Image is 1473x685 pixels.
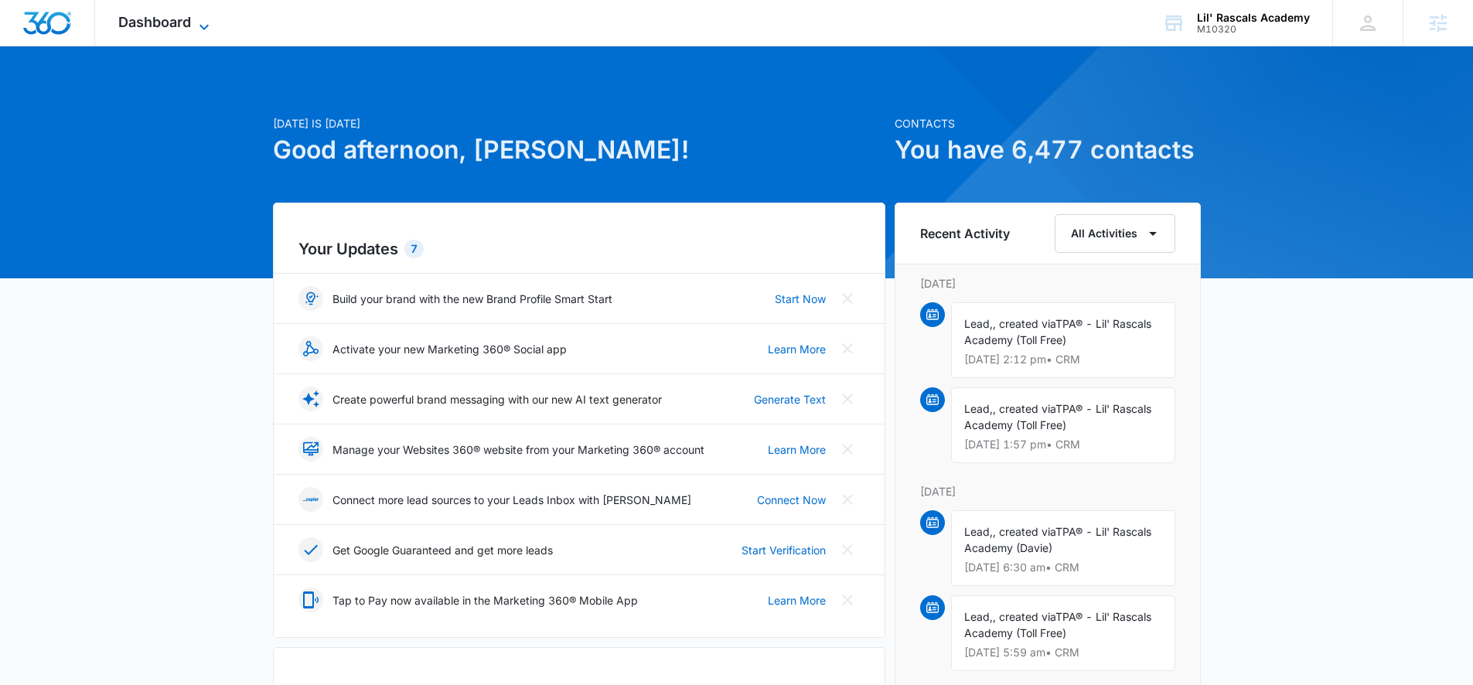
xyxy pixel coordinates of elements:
span: Lead, [964,317,993,330]
button: Close [835,387,860,411]
p: [DATE] is [DATE] [273,115,885,131]
a: Connect Now [757,492,826,508]
span: TPA® - Lil' Rascals Academy (Toll Free) [964,402,1151,431]
p: Contacts [895,115,1201,131]
a: Learn More [768,441,826,458]
button: Close [835,286,860,311]
p: Connect more lead sources to your Leads Inbox with [PERSON_NAME] [332,492,691,508]
p: [DATE] [920,275,1175,291]
button: Close [835,437,860,462]
h6: Recent Activity [920,224,1010,243]
p: Build your brand with the new Brand Profile Smart Start [332,291,612,307]
span: , created via [993,402,1055,415]
span: Lead, [964,525,993,538]
span: Lead, [964,610,993,623]
button: Close [835,588,860,612]
p: [DATE] 2:12 pm • CRM [964,354,1162,365]
span: TPA® - Lil' Rascals Academy (Toll Free) [964,317,1151,346]
span: , created via [993,525,1055,538]
div: account id [1197,24,1310,35]
h1: Good afternoon, [PERSON_NAME]! [273,131,885,169]
h1: You have 6,477 contacts [895,131,1201,169]
span: , created via [993,317,1055,330]
span: Lead, [964,402,993,415]
p: Activate your new Marketing 360® Social app [332,341,567,357]
p: Get Google Guaranteed and get more leads [332,542,553,558]
span: Dashboard [118,14,191,30]
span: TPA® - Lil' Rascals Academy (Toll Free) [964,610,1151,639]
button: Close [835,487,860,512]
button: All Activities [1055,214,1175,253]
p: Create powerful brand messaging with our new AI text generator [332,391,662,407]
p: [DATE] 1:57 pm • CRM [964,439,1162,450]
div: 7 [404,240,424,258]
span: TPA® - Lil' Rascals Academy (Davie) [964,525,1151,554]
a: Start Verification [742,542,826,558]
a: Generate Text [754,391,826,407]
p: Tap to Pay now available in the Marketing 360® Mobile App [332,592,638,608]
p: [DATE] 5:59 am • CRM [964,647,1162,658]
div: account name [1197,12,1310,24]
a: Learn More [768,592,826,608]
a: Learn More [768,341,826,357]
button: Close [835,537,860,562]
button: Close [835,336,860,361]
p: [DATE] 6:30 am • CRM [964,562,1162,573]
p: Manage your Websites 360® website from your Marketing 360® account [332,441,704,458]
a: Start Now [775,291,826,307]
span: , created via [993,610,1055,623]
h2: Your Updates [298,237,860,261]
p: [DATE] [920,483,1175,499]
